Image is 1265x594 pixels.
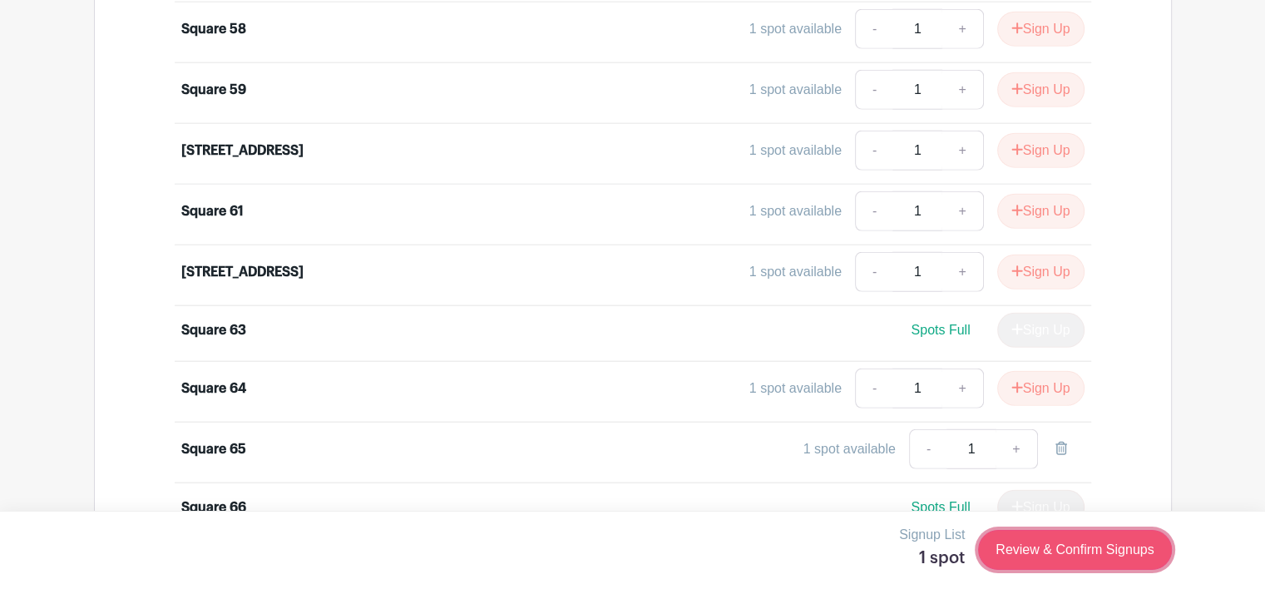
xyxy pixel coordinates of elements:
[749,379,842,398] div: 1 spot available
[911,323,970,337] span: Spots Full
[749,201,842,221] div: 1 spot available
[997,72,1085,107] button: Sign Up
[899,525,965,545] p: Signup List
[181,379,246,398] div: Square 64
[855,131,893,171] a: -
[855,252,893,292] a: -
[997,133,1085,168] button: Sign Up
[181,320,246,340] div: Square 63
[181,262,304,282] div: [STREET_ADDRESS]
[855,191,893,231] a: -
[997,255,1085,290] button: Sign Up
[855,9,893,49] a: -
[941,70,983,110] a: +
[909,429,947,469] a: -
[749,80,842,100] div: 1 spot available
[181,80,246,100] div: Square 59
[978,530,1171,570] a: Review & Confirm Signups
[941,369,983,408] a: +
[803,439,896,459] div: 1 spot available
[997,12,1085,47] button: Sign Up
[899,548,965,568] h5: 1 spot
[181,201,244,221] div: Square 61
[181,19,246,39] div: Square 58
[749,141,842,161] div: 1 spot available
[855,70,893,110] a: -
[181,439,246,459] div: Square 65
[996,429,1037,469] a: +
[911,500,970,514] span: Spots Full
[997,194,1085,229] button: Sign Up
[997,371,1085,406] button: Sign Up
[749,262,842,282] div: 1 spot available
[181,141,304,161] div: [STREET_ADDRESS]
[941,191,983,231] a: +
[941,9,983,49] a: +
[855,369,893,408] a: -
[181,497,246,517] div: Square 66
[749,19,842,39] div: 1 spot available
[941,131,983,171] a: +
[941,252,983,292] a: +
